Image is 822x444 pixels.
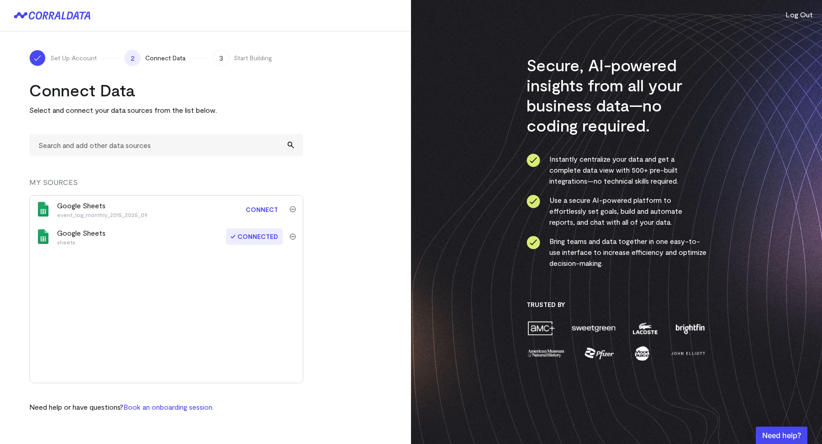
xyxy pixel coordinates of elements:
[123,402,214,411] a: Book an onboarding session.
[29,80,303,100] h2: Connect Data
[527,236,707,269] li: Bring teams and data together in one easy-to-use interface to increase efficiency and optimize de...
[290,233,296,240] img: trash-40e54a27.svg
[29,402,214,412] p: Need help or have questions?
[29,105,303,116] p: Select and connect your data sources from the list below.
[527,195,540,208] img: ico-check-circle-4b19435c.svg
[669,345,706,361] img: john-elliott-25751c40.png
[57,238,105,246] p: sheets
[527,195,707,227] li: Use a secure AI-powered platform to effortlessly set goals, build and automate reports, and chat ...
[674,320,706,336] img: brightfin-a251e171.png
[241,201,283,218] a: Connect
[584,345,615,361] img: pfizer-e137f5fc.png
[226,228,283,245] span: Connected
[124,50,141,66] span: 2
[234,53,272,63] span: Start Building
[527,153,540,167] img: ico-check-circle-4b19435c.svg
[145,53,185,63] span: Connect Data
[57,200,148,218] div: Google Sheets
[632,320,659,336] img: lacoste-7a6b0538.png
[527,320,556,336] img: amc-0b11a8f1.png
[50,53,97,63] span: Set Up Account
[527,236,540,249] img: ico-check-circle-4b19435c.svg
[527,153,707,186] li: Instantly centralize your data and get a complete data view with 500+ pre-built integrations—no t...
[29,177,303,195] div: MY SOURCES
[527,301,707,309] h3: Trusted By
[36,202,51,217] img: google_sheets-5a4bad8e.svg
[290,206,296,212] img: trash-40e54a27.svg
[57,211,148,218] p: event_log_monthly_2015_2025_09
[527,345,566,361] img: amnh-5afada46.png
[571,320,616,336] img: sweetgreen-1d1fb32c.png
[57,227,105,246] div: Google Sheets
[633,345,651,361] img: moon-juice-c312e729.png
[213,50,229,66] span: 3
[36,229,51,244] img: google_sheets-5a4bad8e.svg
[33,53,42,63] img: ico-check-white-5ff98cb1.svg
[785,9,813,20] button: Log Out
[29,134,303,156] input: Search and add other data sources
[527,55,707,135] h3: Secure, AI-powered insights from all your business data—no coding required.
